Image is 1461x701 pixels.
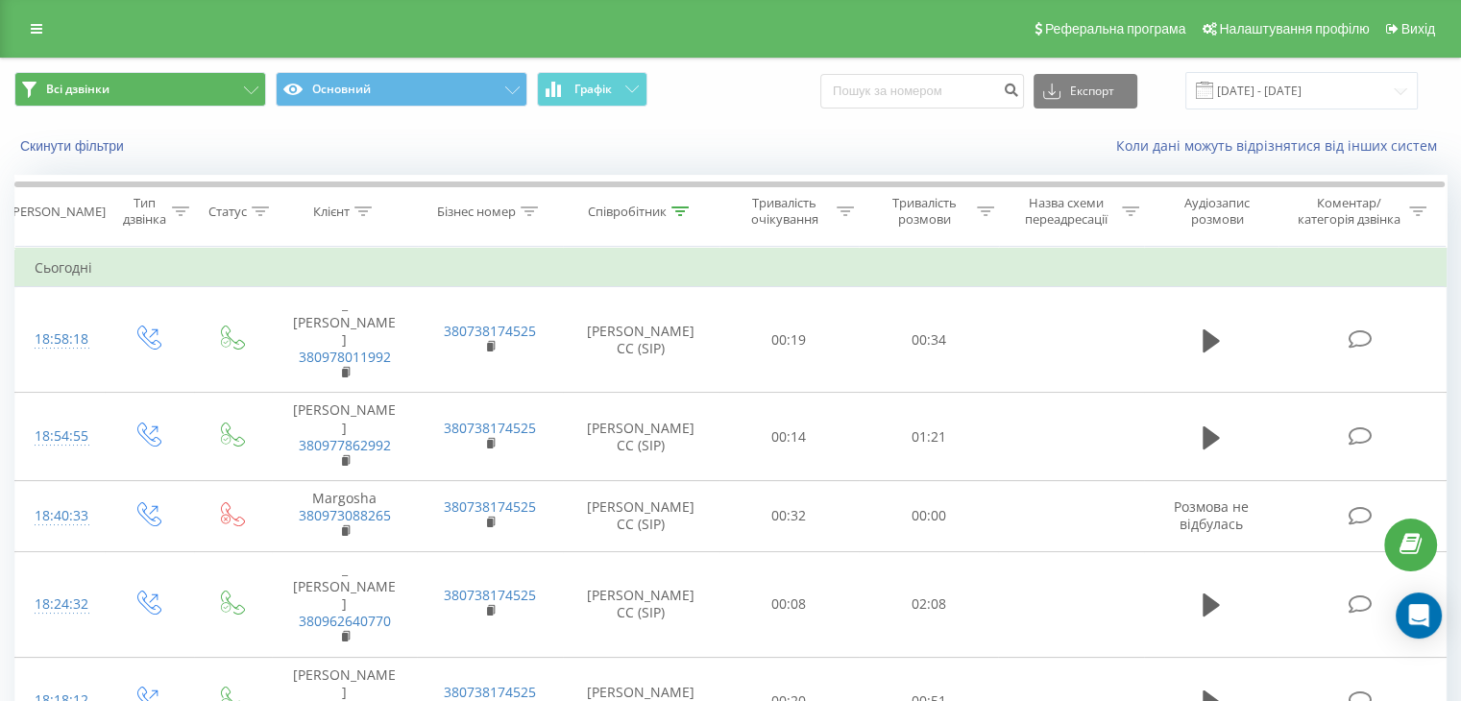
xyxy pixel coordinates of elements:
[1219,21,1369,36] span: Налаштування профілю
[444,497,536,516] a: 380738174525
[276,72,527,107] button: Основний
[272,551,417,657] td: _ [PERSON_NAME]
[1034,74,1137,109] button: Експорт
[859,287,998,393] td: 00:34
[1396,592,1442,639] div: Open Intercom Messenger
[444,322,536,340] a: 380738174525
[299,348,391,366] a: 380978011992
[299,436,391,454] a: 380977862992
[272,393,417,481] td: [PERSON_NAME]
[859,481,998,552] td: 00:00
[1174,497,1249,533] span: Розмова не відбулась
[1016,195,1117,228] div: Назва схеми переадресації
[299,612,391,630] a: 380962640770
[876,195,972,228] div: Тривалість розмови
[719,551,859,657] td: 00:08
[1292,195,1404,228] div: Коментар/категорія дзвінка
[719,481,859,552] td: 00:32
[537,72,647,107] button: Графік
[563,551,719,657] td: [PERSON_NAME] CC (SIP)
[15,249,1447,287] td: Сьогодні
[444,683,536,701] a: 380738174525
[588,204,667,220] div: Співробітник
[272,481,417,552] td: Margosha
[35,418,85,455] div: 18:54:55
[121,195,166,228] div: Тип дзвінка
[299,506,391,524] a: 380973088265
[1045,21,1186,36] span: Реферальна програма
[35,586,85,623] div: 18:24:32
[859,393,998,481] td: 01:21
[574,83,612,96] span: Графік
[1116,136,1447,155] a: Коли дані можуть відрізнятися вiд інших систем
[820,74,1024,109] input: Пошук за номером
[1401,21,1435,36] span: Вихід
[737,195,833,228] div: Тривалість очікування
[35,321,85,358] div: 18:58:18
[859,551,998,657] td: 02:08
[9,204,106,220] div: [PERSON_NAME]
[35,497,85,535] div: 18:40:33
[719,393,859,481] td: 00:14
[46,82,110,97] span: Всі дзвінки
[444,586,536,604] a: 380738174525
[563,287,719,393] td: [PERSON_NAME] CC (SIP)
[719,287,859,393] td: 00:19
[14,137,134,155] button: Скинути фільтри
[272,287,417,393] td: _ [PERSON_NAME]
[14,72,266,107] button: Всі дзвінки
[208,204,247,220] div: Статус
[313,204,350,220] div: Клієнт
[1161,195,1274,228] div: Аудіозапис розмови
[444,419,536,437] a: 380738174525
[563,481,719,552] td: [PERSON_NAME] CC (SIP)
[563,393,719,481] td: [PERSON_NAME] CC (SIP)
[437,204,516,220] div: Бізнес номер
